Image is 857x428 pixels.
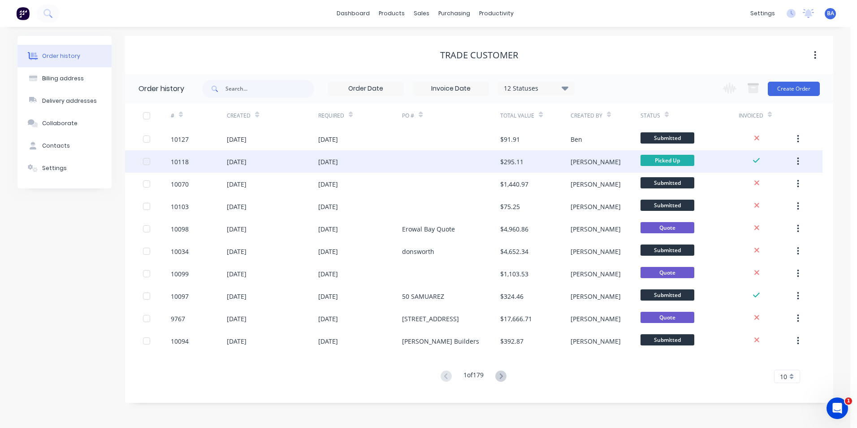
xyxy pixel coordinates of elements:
img: Factory [16,7,30,20]
div: [PERSON_NAME] [571,179,621,189]
div: Created [227,103,318,128]
div: Created By [571,103,641,128]
div: Collaborate [42,119,78,127]
a: dashboard [332,7,374,20]
div: 10094 [171,336,189,346]
div: Invoiced [739,112,763,120]
div: 10097 [171,292,189,301]
div: [DATE] [318,157,338,166]
div: $4,652.34 [500,247,528,256]
span: Quote [641,312,694,323]
div: [DATE] [227,179,247,189]
div: Trade Customer [440,50,518,61]
div: [DATE] [318,224,338,234]
div: sales [409,7,434,20]
iframe: Intercom live chat [827,397,848,419]
div: Total Value [500,103,570,128]
div: [DATE] [227,314,247,323]
div: Required [318,112,344,120]
div: [DATE] [318,292,338,301]
div: [DATE] [227,157,247,166]
div: Order history [42,52,80,60]
div: [DATE] [318,314,338,323]
div: [DATE] [227,135,247,144]
div: $392.87 [500,336,524,346]
div: [PERSON_NAME] [571,292,621,301]
div: [PERSON_NAME] [571,157,621,166]
span: Submitted [641,245,694,256]
div: PO # [402,112,414,120]
span: Quote [641,267,694,278]
div: products [374,7,409,20]
div: 10098 [171,224,189,234]
div: Status [641,103,739,128]
div: $295.11 [500,157,524,166]
button: Collaborate [17,112,112,135]
div: [DATE] [227,224,247,234]
div: [DATE] [318,336,338,346]
div: # [171,112,174,120]
input: Invoice Date [413,82,489,96]
div: [PERSON_NAME] [571,247,621,256]
div: [DATE] [318,179,338,189]
div: [DATE] [227,292,247,301]
div: [PERSON_NAME] [571,224,621,234]
div: [STREET_ADDRESS] [402,314,459,323]
div: Ben [571,135,582,144]
div: [DATE] [227,247,247,256]
div: Required [318,103,403,128]
div: $75.25 [500,202,520,211]
div: purchasing [434,7,475,20]
div: Created [227,112,251,120]
div: 10118 [171,157,189,166]
div: # [171,103,227,128]
div: 10103 [171,202,189,211]
div: $17,666.71 [500,314,532,323]
div: productivity [475,7,518,20]
div: [DATE] [318,269,338,279]
div: Total Value [500,112,534,120]
button: Order history [17,45,112,67]
span: Submitted [641,334,694,345]
button: Contacts [17,135,112,157]
span: Submitted [641,289,694,301]
div: Billing address [42,74,84,83]
div: PO # [402,103,500,128]
span: 1 [845,397,852,405]
div: 9767 [171,314,185,323]
div: Invoiced [739,103,795,128]
div: [PERSON_NAME] [571,202,621,211]
span: Submitted [641,200,694,211]
div: [DATE] [318,202,338,211]
input: Order Date [328,82,403,96]
div: 10099 [171,269,189,279]
button: Create Order [768,82,820,96]
div: 1 of 179 [463,370,484,383]
span: 10 [780,372,787,381]
div: 50 SAMUAREZ [402,292,444,301]
div: Delivery addresses [42,97,97,105]
button: Settings [17,157,112,179]
span: Quote [641,222,694,233]
div: $1,103.53 [500,269,528,279]
div: Settings [42,164,67,172]
div: $1,440.97 [500,179,528,189]
div: $4,960.86 [500,224,528,234]
input: Search... [225,80,314,98]
div: Contacts [42,142,70,150]
div: [DATE] [227,336,247,346]
span: Submitted [641,177,694,188]
span: Picked Up [641,155,694,166]
div: 10034 [171,247,189,256]
div: [PERSON_NAME] [571,269,621,279]
div: [DATE] [227,269,247,279]
span: Submitted [641,132,694,144]
div: 10070 [171,179,189,189]
span: BA [827,9,834,17]
div: Erowal Bay Quote [402,224,455,234]
div: settings [746,7,779,20]
div: 12 Statuses [498,83,574,93]
div: [DATE] [227,202,247,211]
div: [PERSON_NAME] Builders [402,336,479,346]
div: $324.46 [500,292,524,301]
